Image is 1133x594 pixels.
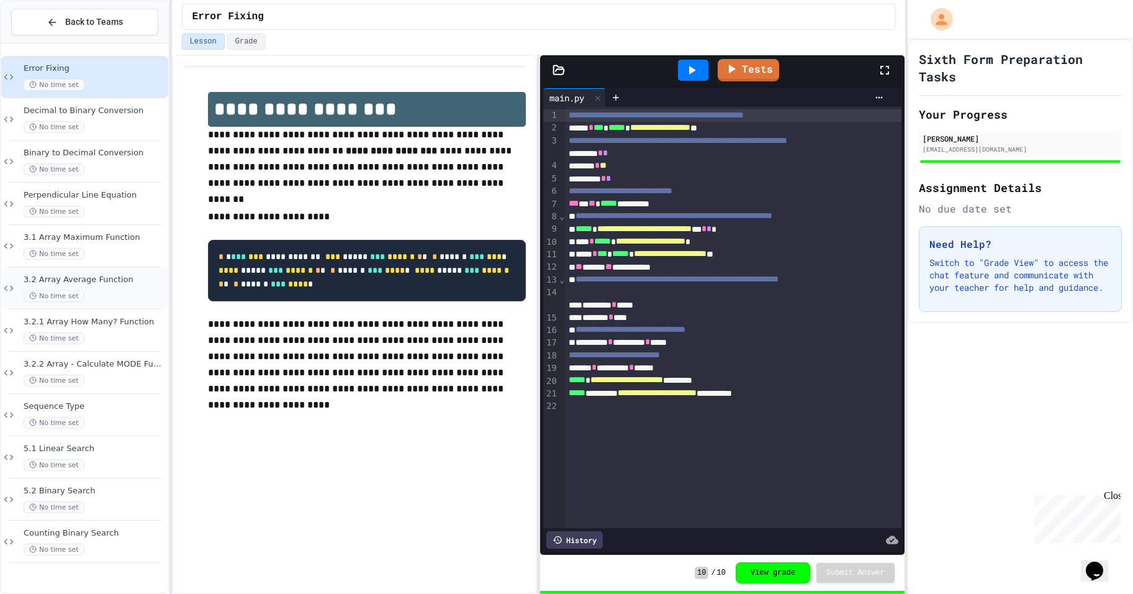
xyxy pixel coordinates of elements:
[543,135,559,160] div: 3
[24,121,84,133] span: No time set
[227,34,266,50] button: Grade
[543,400,559,413] div: 22
[24,163,84,175] span: No time set
[919,50,1122,85] h1: Sixth Form Preparation Tasks
[717,568,726,578] span: 10
[1030,490,1121,543] iframe: chat widget
[559,275,565,285] span: Fold line
[543,388,559,400] div: 21
[543,88,606,107] div: main.py
[24,486,166,496] span: 5.2 Binary Search
[543,211,559,223] div: 8
[543,274,559,286] div: 13
[543,173,559,185] div: 5
[24,401,166,412] span: Sequence Type
[65,16,123,29] span: Back to Teams
[24,317,166,327] span: 3.2.1 Array How Many? Function
[546,531,603,549] div: History
[543,198,559,211] div: 7
[24,359,166,370] span: 3.2.2 Array - Calculate MODE Function
[543,362,559,375] div: 19
[24,332,84,344] span: No time set
[559,211,565,221] span: Fold line
[543,249,559,261] div: 11
[929,257,1111,294] p: Switch to "Grade View" to access the chat feature and communicate with your teacher for help and ...
[24,148,166,158] span: Binary to Decimal Conversion
[11,9,158,35] button: Back to Teams
[1081,544,1121,582] iframe: chat widget
[543,324,559,337] div: 16
[543,375,559,388] div: 20
[543,236,559,249] div: 10
[543,312,559,324] div: 15
[543,185,559,198] div: 6
[543,261,559,273] div: 12
[192,9,264,24] span: Error Fixing
[24,248,84,260] span: No time set
[923,145,1118,154] div: [EMAIL_ADDRESS][DOMAIN_NAME]
[543,350,559,362] div: 18
[816,563,895,583] button: Submit Answer
[24,232,166,243] span: 3.1 Array Maximum Function
[543,122,559,134] div: 2
[543,337,559,349] div: 17
[718,59,779,81] a: Tests
[24,444,166,454] span: 5.1 Linear Search
[24,190,166,201] span: Perpendicular Line Equation
[24,290,84,302] span: No time set
[711,568,715,578] span: /
[24,417,84,429] span: No time set
[24,459,84,471] span: No time set
[24,544,84,555] span: No time set
[919,201,1122,216] div: No due date set
[543,223,559,235] div: 9
[24,375,84,386] span: No time set
[923,133,1118,144] div: [PERSON_NAME]
[919,106,1122,123] h2: Your Progress
[24,501,84,513] span: No time set
[24,528,166,539] span: Counting Binary Search
[929,237,1111,252] h3: Need Help?
[24,106,166,116] span: Decimal to Binary Conversion
[543,286,559,312] div: 14
[182,34,225,50] button: Lesson
[24,79,84,91] span: No time set
[826,568,885,578] span: Submit Answer
[543,160,559,172] div: 4
[543,109,559,122] div: 1
[24,63,166,74] span: Error Fixing
[919,179,1122,196] h2: Assignment Details
[24,206,84,217] span: No time set
[543,91,590,104] div: main.py
[918,5,956,34] div: My Account
[24,275,166,285] span: 3.2 Array Average Function
[5,5,86,79] div: Chat with us now!Close
[736,562,810,583] button: View grade
[695,567,708,579] span: 10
